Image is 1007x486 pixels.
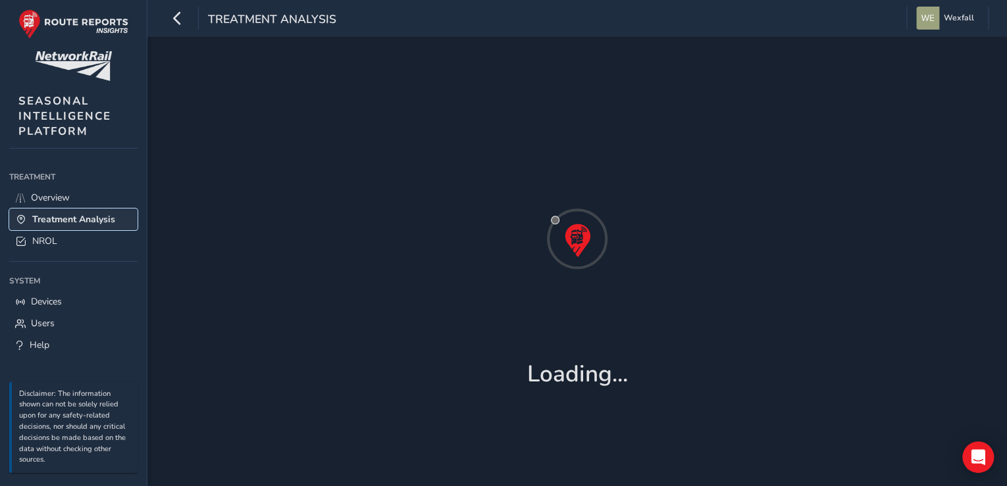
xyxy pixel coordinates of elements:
p: Disclaimer: The information shown can not be solely relied upon for any safety-related decisions,... [19,389,131,466]
img: diamond-layout [916,7,939,30]
span: Devices [31,295,62,308]
a: Devices [9,291,138,312]
a: Help [9,334,138,356]
a: Users [9,312,138,334]
img: rr logo [18,9,128,39]
span: Users [31,317,55,329]
span: Overview [31,191,70,204]
span: Help [30,339,49,351]
span: SEASONAL INTELLIGENCE PLATFORM [18,93,111,139]
a: Overview [9,187,138,208]
span: Treatment Analysis [32,213,115,226]
span: Treatment Analysis [208,11,336,30]
h1: Loading... [527,360,628,388]
span: NROL [32,235,57,247]
button: Wexfall [916,7,979,30]
span: Wexfall [944,7,974,30]
a: NROL [9,230,138,252]
div: Open Intercom Messenger [962,441,994,473]
a: Treatment Analysis [9,208,138,230]
img: customer logo [35,51,112,81]
div: Treatment [9,167,138,187]
div: System [9,271,138,291]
